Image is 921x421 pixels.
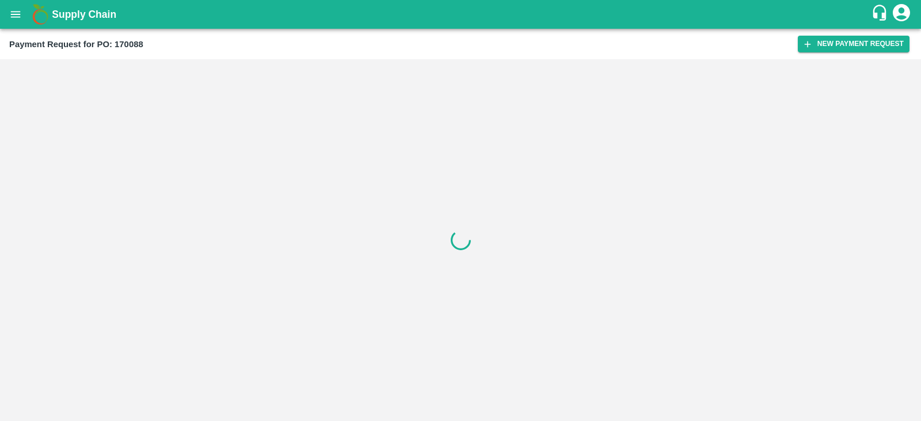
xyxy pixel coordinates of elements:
div: account of current user [891,2,912,26]
b: Supply Chain [52,9,116,20]
b: Payment Request for PO: 170088 [9,40,143,49]
button: New Payment Request [798,36,909,52]
div: customer-support [871,4,891,25]
button: open drawer [2,1,29,28]
a: Supply Chain [52,6,871,22]
img: logo [29,3,52,26]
